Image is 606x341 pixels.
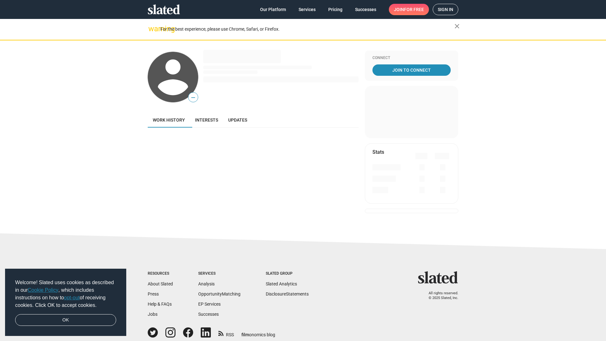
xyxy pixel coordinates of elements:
[323,4,348,15] a: Pricing
[218,328,234,338] a: RSS
[148,271,173,276] div: Resources
[148,291,159,296] a: Press
[64,295,80,300] a: opt-out
[355,4,376,15] span: Successes
[422,291,458,300] p: All rights reserved. © 2025 Slated, Inc.
[372,64,451,76] a: Join To Connect
[160,25,454,33] div: For the best experience, please use Chrome, Safari, or Firefox.
[266,281,297,286] a: Slated Analytics
[266,271,309,276] div: Slated Group
[433,4,458,15] a: Sign in
[328,4,342,15] span: Pricing
[299,4,316,15] span: Services
[294,4,321,15] a: Services
[198,281,215,286] a: Analysis
[228,117,247,123] span: Updates
[404,4,424,15] span: for free
[438,4,453,15] span: Sign in
[372,56,451,61] div: Connect
[28,287,58,293] a: Cookie Policy
[266,291,309,296] a: DisclosureStatements
[255,4,291,15] a: Our Platform
[148,25,156,33] mat-icon: warning
[148,281,173,286] a: About Slated
[195,117,218,123] span: Interests
[190,112,223,128] a: Interests
[394,4,424,15] span: Join
[350,4,381,15] a: Successes
[389,4,429,15] a: Joinfor free
[148,312,157,317] a: Jobs
[453,22,461,30] mat-icon: close
[198,312,219,317] a: Successes
[241,327,275,338] a: filmonomics blog
[260,4,286,15] span: Our Platform
[374,64,449,76] span: Join To Connect
[148,112,190,128] a: Work history
[241,332,249,337] span: film
[372,149,384,155] mat-card-title: Stats
[153,117,185,123] span: Work history
[198,271,241,276] div: Services
[5,269,126,336] div: cookieconsent
[15,314,116,326] a: dismiss cookie message
[148,302,172,307] a: Help & FAQs
[198,291,241,296] a: OpportunityMatching
[223,112,252,128] a: Updates
[198,302,221,307] a: EP Services
[15,279,116,309] span: Welcome! Slated uses cookies as described in our , which includes instructions on how to of recei...
[188,93,198,102] span: —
